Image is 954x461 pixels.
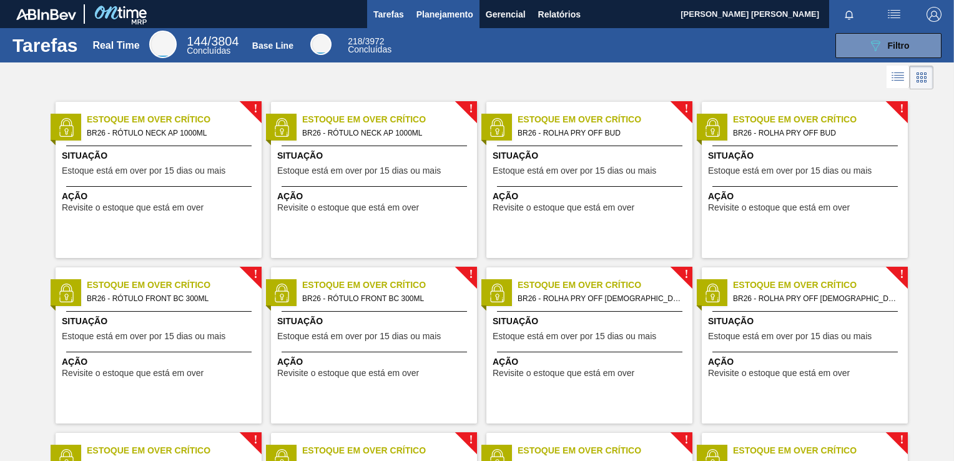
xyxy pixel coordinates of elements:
[87,113,262,126] span: Estoque em Over Crítico
[900,270,903,279] span: !
[900,435,903,445] span: !
[927,7,942,22] img: Logout
[835,33,942,58] button: Filtro
[252,41,293,51] div: Base Line
[416,7,473,22] span: Planejamento
[87,126,252,140] span: BR26 - RÓTULO NECK AP 1000ML
[277,332,441,341] span: Estoque está em over por 15 dias ou mais
[253,270,257,279] span: !
[187,34,238,48] span: / 3804
[302,113,477,126] span: Estoque em Over Crítico
[272,284,291,302] img: status
[684,104,688,114] span: !
[348,37,391,54] div: Base Line
[62,332,225,341] span: Estoque está em over por 15 dias ou mais
[302,279,477,292] span: Estoque em Over Crítico
[348,44,391,54] span: Concluídas
[62,355,258,369] span: Ação
[87,292,252,305] span: BR26 - RÓTULO FRONT BC 300ML
[272,118,291,137] img: status
[493,149,689,162] span: Situação
[348,36,384,46] span: / 3972
[87,444,262,457] span: Estoque em Over Crítico
[733,126,898,140] span: BR26 - ROLHA PRY OFF BUD
[488,284,506,302] img: status
[733,444,908,457] span: Estoque em Over Crítico
[310,34,332,55] div: Base Line
[277,203,419,212] span: Revisite o estoque que está em over
[708,369,850,378] span: Revisite o estoque que está em over
[253,435,257,445] span: !
[518,444,692,457] span: Estoque em Over Crítico
[703,118,722,137] img: status
[518,113,692,126] span: Estoque em Over Crítico
[16,9,76,20] img: TNhmsLtSVTkK8tSr43FrP2fwEKptu5GPRR3wAAAABJRU5ErkJggg==
[149,31,177,58] div: Real Time
[302,126,467,140] span: BR26 - RÓTULO NECK AP 1000ML
[348,36,362,46] span: 218
[829,6,869,23] button: Notificações
[887,66,910,89] div: Visão em Lista
[733,279,908,292] span: Estoque em Over Crítico
[733,113,908,126] span: Estoque em Over Crítico
[910,66,933,89] div: Visão em Cards
[703,284,722,302] img: status
[493,369,634,378] span: Revisite o estoque que está em over
[57,284,76,302] img: status
[493,332,656,341] span: Estoque está em over por 15 dias ou mais
[518,292,682,305] span: BR26 - ROLHA PRY OFF BRAHMA DUPLO MALTE 300ML
[277,355,474,369] span: Ação
[277,190,474,203] span: Ação
[538,7,581,22] span: Relatórios
[62,369,204,378] span: Revisite o estoque que está em over
[87,279,262,292] span: Estoque em Over Crítico
[708,315,905,328] span: Situação
[187,36,238,55] div: Real Time
[684,270,688,279] span: !
[62,190,258,203] span: Ação
[62,149,258,162] span: Situação
[708,332,872,341] span: Estoque está em over por 15 dias ou mais
[887,7,902,22] img: userActions
[708,190,905,203] span: Ação
[493,190,689,203] span: Ação
[493,166,656,176] span: Estoque está em over por 15 dias ou mais
[187,46,230,56] span: Concluídas
[488,118,506,137] img: status
[469,435,473,445] span: !
[62,315,258,328] span: Situação
[493,203,634,212] span: Revisite o estoque que está em over
[12,38,78,52] h1: Tarefas
[302,292,467,305] span: BR26 - RÓTULO FRONT BC 300ML
[684,435,688,445] span: !
[708,166,872,176] span: Estoque está em over por 15 dias ou mais
[518,279,692,292] span: Estoque em Over Crítico
[302,444,477,457] span: Estoque em Over Crítico
[277,369,419,378] span: Revisite o estoque que está em over
[253,104,257,114] span: !
[277,315,474,328] span: Situação
[486,7,526,22] span: Gerencial
[493,315,689,328] span: Situação
[62,166,225,176] span: Estoque está em over por 15 dias ou mais
[708,149,905,162] span: Situação
[92,40,139,51] div: Real Time
[900,104,903,114] span: !
[469,270,473,279] span: !
[57,118,76,137] img: status
[373,7,404,22] span: Tarefas
[493,355,689,369] span: Ação
[708,355,905,369] span: Ação
[277,166,441,176] span: Estoque está em over por 15 dias ou mais
[708,203,850,212] span: Revisite o estoque que está em over
[888,41,910,51] span: Filtro
[518,126,682,140] span: BR26 - ROLHA PRY OFF BUD
[187,34,207,48] span: 144
[469,104,473,114] span: !
[733,292,898,305] span: BR26 - ROLHA PRY OFF BRAHMA DUPLO MALTE 300ML
[62,203,204,212] span: Revisite o estoque que está em over
[277,149,474,162] span: Situação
